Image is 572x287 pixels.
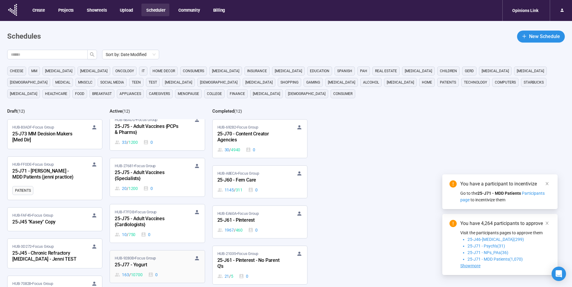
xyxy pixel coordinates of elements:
[115,163,156,169] span: HUB-27681 • Focus Group
[7,108,17,114] h2: Draft
[12,167,78,181] div: 25-J71 - [PERSON_NAME] - MDD Patients (jenni practice)
[529,33,560,40] span: New Schedule
[7,31,41,42] h1: Schedules
[10,91,37,97] span: [MEDICAL_DATA]
[545,221,549,225] span: close
[115,185,138,192] div: 20
[280,79,298,85] span: shopping
[375,68,397,74] span: real estate
[115,169,181,183] div: 25-J75 - Adult Vaccines {Specialists}
[217,124,258,130] span: HUB-69282 • Focus Group
[517,68,544,74] span: [MEDICAL_DATA]
[217,217,283,224] div: 25-J61 - Pinterest
[82,4,111,16] button: Showreels
[8,239,102,268] a: HUB-3D272•Focus Group25-J45 - Chronic Refractory [MEDICAL_DATA] - Jenni TEST
[129,271,131,278] span: /
[509,5,542,16] div: Opinions Link
[12,161,54,167] span: HUB-FF0DE • Focus Group
[178,91,199,97] span: menopause
[449,180,457,188] span: exclamation-circle
[12,218,78,226] div: 25-J45 "Kasey" Copy
[115,215,181,229] div: 25-J75 - Adult Vaccines {Cardiologists}
[115,117,157,123] span: HUB-6BADD • Focus Group
[212,108,234,114] h2: Completed
[236,187,243,193] span: 311
[337,68,352,74] span: Spanish
[75,91,84,97] span: Food
[245,79,273,85] span: [MEDICAL_DATA]
[129,231,135,238] span: 750
[149,79,157,85] span: Test
[387,79,414,85] span: [MEDICAL_DATA]
[53,4,78,16] button: Projects
[183,68,204,74] span: consumers
[28,4,49,16] button: Create
[230,91,245,97] span: finance
[200,79,238,85] span: [DEMOGRAPHIC_DATA]
[115,4,137,16] button: Upload
[115,209,156,215] span: HUB-F7FDB • Focus Group
[207,91,222,97] span: college
[8,157,102,200] a: HUB-FF0DE•Focus Group25-J71 - [PERSON_NAME] - MDD Patients (jenni practice)Patients
[141,4,169,16] button: Scheduler
[213,120,307,158] a: HUB-69282•Focus Group25-J70 - Content Creator Agencies30 / 49400
[217,170,259,176] span: HUB-A8ECA • Focus Group
[247,68,267,74] span: Insurance
[495,79,516,85] span: computers
[482,68,509,74] span: [MEDICAL_DATA]
[460,229,550,236] p: Visit the participants pages to approve them
[149,91,170,97] span: caregivers
[217,257,283,271] div: 25-J61 - Pinterest - No Parent Q's
[306,79,320,85] span: gaming
[465,68,474,74] span: GERD
[217,187,243,193] div: 1145
[248,227,258,233] div: 0
[12,281,53,287] span: HUB-70828 • Focus Group
[405,68,432,74] span: [MEDICAL_DATA]
[460,190,550,203] div: Go to the to incentivize them
[275,68,302,74] span: [MEDICAL_DATA]
[78,79,92,85] span: mnsclc
[174,4,204,16] button: Community
[522,34,527,39] span: plus
[143,185,153,192] div: 0
[440,79,456,85] span: Patients
[217,130,283,144] div: 25-J70 - Content Creator Agencies
[12,130,78,144] div: 25-J73 MM Decision Makers [Med Dir]
[217,146,241,153] div: 30
[106,50,156,59] span: Sort by: Date Modified
[127,185,129,192] span: /
[100,79,124,85] span: social media
[132,79,141,85] span: Teen
[213,166,307,198] a: HUB-A8ECA•Focus Group25-J60 - Fem Care1145 / 3110
[517,31,565,43] button: plusNew Schedule
[115,255,156,261] span: HUB-9280B • Focus Group
[12,250,78,263] div: 25-J45 - Chronic Refractory [MEDICAL_DATA] - Jenni TEST
[360,68,367,74] span: PAH
[524,79,544,85] span: starbucks
[110,158,204,197] a: HUB-27681•Focus Group25-J75 - Adult Vaccines {Specialists}20 / 12000
[217,273,233,280] div: 21
[92,91,112,97] span: breakfast
[115,261,181,269] div: 25-J77 - Yogurt
[115,231,135,238] div: 10
[468,237,524,242] span: 25-J46-[MEDICAL_DATA](299)
[234,109,242,114] span: ( 12 )
[110,108,122,114] h2: Active
[231,273,233,280] span: 5
[468,257,523,262] span: 25-J71 - MDD Patients(1,070)
[460,220,550,227] div: You have 4,264 participants to approve
[120,91,141,97] span: appliances
[234,187,236,193] span: /
[460,180,550,188] div: You have a participant to incentivize
[8,208,102,231] a: HUB-FAF45•Focus Group25-J45 "Kasey" Copy
[288,91,325,97] span: [DEMOGRAPHIC_DATA]
[10,68,23,74] span: cheese
[333,91,353,97] span: consumer
[545,182,549,186] span: close
[127,231,129,238] span: /
[213,246,307,284] a: HUB-21035•Focus Group25-J61 - Pinterest - No Parent Q's21 / 50
[363,79,379,85] span: alcohol
[449,220,457,227] span: exclamation-circle
[229,273,231,280] span: /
